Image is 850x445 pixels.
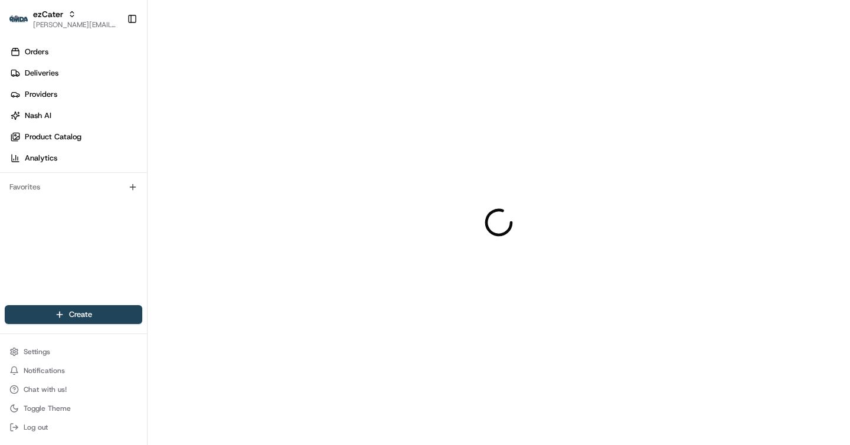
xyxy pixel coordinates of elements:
[24,347,50,356] span: Settings
[25,132,81,142] span: Product Catalog
[25,68,58,78] span: Deliveries
[24,366,65,375] span: Notifications
[24,404,71,413] span: Toggle Theme
[25,110,51,121] span: Nash AI
[5,400,142,417] button: Toggle Theme
[24,423,48,432] span: Log out
[9,15,28,23] img: ezCater
[5,64,147,83] a: Deliveries
[5,419,142,436] button: Log out
[33,20,117,30] button: [PERSON_NAME][EMAIL_ADDRESS][DOMAIN_NAME]
[5,42,147,61] a: Orders
[24,385,67,394] span: Chat with us!
[25,153,57,163] span: Analytics
[5,381,142,398] button: Chat with us!
[5,127,147,146] a: Product Catalog
[25,47,48,57] span: Orders
[5,178,142,197] div: Favorites
[5,5,122,33] button: ezCaterezCater[PERSON_NAME][EMAIL_ADDRESS][DOMAIN_NAME]
[5,343,142,360] button: Settings
[5,149,147,168] a: Analytics
[5,85,147,104] a: Providers
[5,106,147,125] a: Nash AI
[5,305,142,324] button: Create
[5,362,142,379] button: Notifications
[33,8,63,20] button: ezCater
[25,89,57,100] span: Providers
[69,309,92,320] span: Create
